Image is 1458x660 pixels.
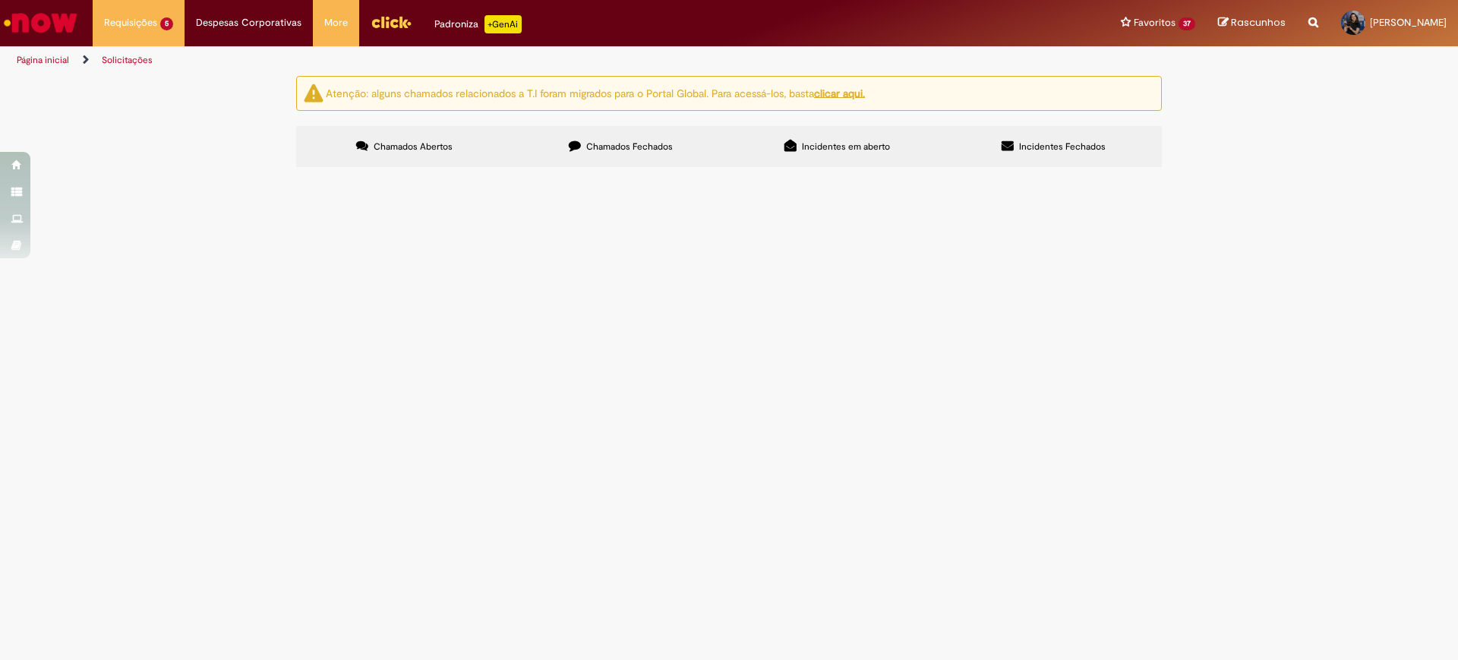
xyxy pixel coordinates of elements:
[1179,17,1195,30] span: 37
[324,15,348,30] span: More
[1370,16,1447,29] span: [PERSON_NAME]
[1134,15,1176,30] span: Favoritos
[484,15,522,33] p: +GenAi
[434,15,522,33] div: Padroniza
[2,8,80,38] img: ServiceNow
[102,54,153,66] a: Solicitações
[814,86,865,99] a: clicar aqui.
[802,141,890,153] span: Incidentes em aberto
[160,17,173,30] span: 5
[1231,15,1286,30] span: Rascunhos
[1019,141,1106,153] span: Incidentes Fechados
[374,141,453,153] span: Chamados Abertos
[104,15,157,30] span: Requisições
[196,15,301,30] span: Despesas Corporativas
[17,54,69,66] a: Página inicial
[11,46,961,74] ul: Trilhas de página
[326,86,865,99] ng-bind-html: Atenção: alguns chamados relacionados a T.I foram migrados para o Portal Global. Para acessá-los,...
[371,11,412,33] img: click_logo_yellow_360x200.png
[1218,16,1286,30] a: Rascunhos
[586,141,673,153] span: Chamados Fechados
